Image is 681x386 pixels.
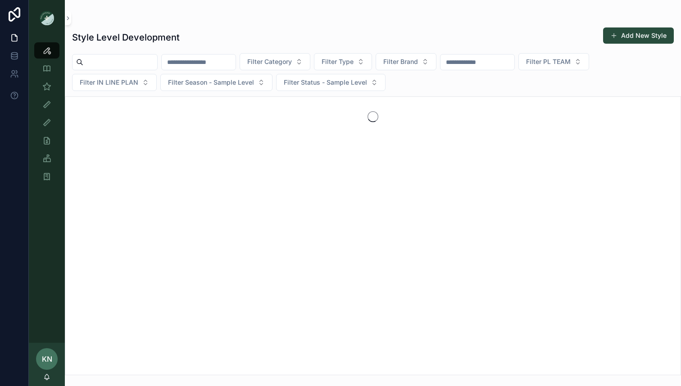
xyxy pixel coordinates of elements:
h1: Style Level Development [72,31,180,44]
span: Filter Type [322,57,354,66]
button: Select Button [314,53,372,70]
button: Select Button [376,53,436,70]
span: Filter Season - Sample Level [168,78,254,87]
span: Filter Status - Sample Level [284,78,367,87]
button: Select Button [160,74,272,91]
span: Filter Category [247,57,292,66]
button: Select Button [240,53,310,70]
span: KN [42,354,52,364]
span: Filter IN LINE PLAN [80,78,138,87]
img: App logo [40,11,54,25]
div: scrollable content [29,36,65,196]
button: Select Button [276,74,386,91]
button: Add New Style [603,27,674,44]
span: Filter PL TEAM [526,57,571,66]
span: Filter Brand [383,57,418,66]
button: Select Button [72,74,157,91]
button: Select Button [518,53,589,70]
